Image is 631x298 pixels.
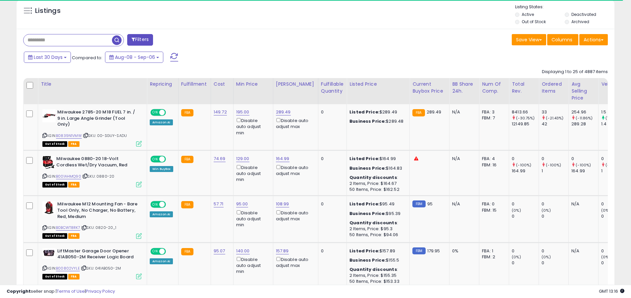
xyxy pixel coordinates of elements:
[7,288,31,294] strong: Copyright
[68,182,79,188] span: FBA
[56,156,137,170] b: Milwaukee 0880-20 18-Volt Cordless Wet/Dry Vacuum, Red
[321,201,342,207] div: 0
[482,156,504,162] div: FBA: 4
[349,174,397,181] b: Quantity discounts
[181,81,208,88] div: Fulfillment
[427,201,433,207] span: 95
[321,109,342,115] div: 0
[56,133,82,139] a: B0839N1VMW
[601,156,628,162] div: 0
[56,225,80,231] a: B0BCWT8RK7
[349,109,404,115] div: $289.49
[181,248,193,255] small: FBA
[512,260,539,266] div: 0
[236,209,268,228] div: Disable auto adjust min
[151,248,159,254] span: ON
[427,248,440,254] span: 179.95
[349,109,380,115] b: Listed Price:
[56,174,81,179] a: B001AHMQ90
[515,4,614,10] p: Listing States:
[601,168,628,174] div: 1
[349,226,404,232] div: 2 Items, Price: $95.3
[105,52,163,63] button: Aug-08 - Sep-06
[601,201,628,207] div: 0
[236,256,268,275] div: Disable auto adjust min
[150,81,176,88] div: Repricing
[601,121,628,127] div: 1.4
[601,213,628,219] div: 0
[276,209,313,222] div: Disable auto adjust max
[542,156,568,162] div: 0
[605,162,621,168] small: (-100%)
[276,201,289,207] a: 108.99
[542,109,568,115] div: 33
[482,81,506,95] div: Num of Comp.
[42,156,142,187] div: ASIN:
[542,213,568,219] div: 0
[349,257,386,263] b: Business Price:
[236,164,268,183] div: Disable auto adjust min
[571,109,598,115] div: 254.96
[150,258,173,264] div: Amazon AI
[512,208,521,213] small: (0%)
[542,168,568,174] div: 1
[42,109,56,122] img: 31V7je14OmL._SL40_.jpg
[42,201,142,238] div: ASIN:
[236,201,248,207] a: 95.00
[349,267,404,273] div: :
[512,109,539,115] div: 8413.66
[151,110,159,115] span: ON
[214,248,225,254] a: 95.07
[349,266,397,273] b: Quantity discounts
[579,34,608,45] button: Actions
[42,274,67,279] span: All listings that are currently out of stock and unavailable for purchase on Amazon
[571,81,596,102] div: Avg Selling Price
[571,156,598,162] div: 0
[522,12,534,17] label: Active
[181,201,193,208] small: FBA
[601,248,628,254] div: 0
[482,248,504,254] div: FBA: 1
[349,220,397,226] b: Quantity discounts
[552,36,572,43] span: Columns
[547,34,578,45] button: Columns
[571,248,593,254] div: N/A
[576,115,593,121] small: (-11.86%)
[542,81,566,95] div: Ordered Items
[276,256,313,269] div: Disable auto adjust max
[571,19,589,24] label: Archived
[452,109,474,115] div: N/A
[83,133,127,138] span: | SKU: 00-SGUY-SADU
[68,141,79,147] span: FBA
[81,266,121,271] span: | SKU: 041AB050-2M
[516,115,535,121] small: (-30.75%)
[516,162,531,168] small: (-100%)
[349,211,404,217] div: $95.39
[605,115,618,121] small: (7.14%)
[276,155,289,162] a: 164.99
[127,34,153,46] button: Filters
[601,260,628,266] div: 0
[42,141,67,147] span: All listings that are currently out of stock and unavailable for purchase on Amazon
[522,19,546,24] label: Out of Stock
[35,6,61,16] h5: Listings
[24,52,71,63] button: Last 30 Days
[165,202,176,207] span: OFF
[276,117,313,130] div: Disable auto adjust max
[165,248,176,254] span: OFF
[601,254,610,260] small: (0%)
[349,181,404,187] div: 2 Items, Price: $164.67
[276,109,291,115] a: 289.49
[42,248,56,259] img: 41I-gAriVYL._SL40_.jpg
[42,201,56,214] img: 41oN7wn4a5L._SL40_.jpg
[34,54,63,61] span: Last 30 Days
[68,233,79,239] span: FBA
[349,278,404,284] div: 50 Items, Price: $153.33
[151,156,159,162] span: ON
[56,266,80,271] a: B00802VYLE
[349,118,386,124] b: Business Price:
[349,232,404,238] div: 50 Items, Price: $94.06
[412,81,447,95] div: Current Buybox Price
[72,55,102,61] span: Compared to:
[571,168,598,174] div: 164.99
